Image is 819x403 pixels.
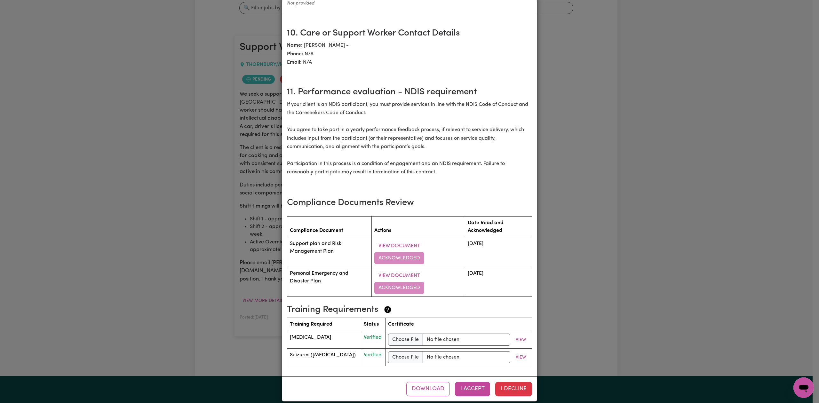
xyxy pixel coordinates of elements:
td: Seizures ([MEDICAL_DATA]) [287,349,361,366]
td: [DATE] [465,267,532,296]
td: [DATE] [465,237,532,267]
button: View [513,352,529,362]
b: Email: [287,60,302,65]
th: Status [361,318,386,331]
b: Phone: [287,51,303,57]
td: Support plan and Risk Management Plan [287,237,372,267]
h2: 11. Performance evaluation - NDIS requirement [287,87,532,98]
button: View Document [374,240,424,252]
button: View [513,335,529,345]
td: Personal Emergency and Disaster Plan [287,267,372,296]
th: Certificate [385,318,532,331]
button: Download contract [406,382,450,396]
th: Actions [371,216,465,237]
h2: 10. Care or Support Worker Contact Details [287,28,532,39]
th: Training Required [287,318,361,331]
span: Verified [364,352,382,358]
button: View Document [374,270,424,282]
span: Verified [364,335,382,340]
h3: Compliance Documents Review [287,198,532,209]
p: If your client is an NDIS participant, you must provide services in line with the NDIS Code of Co... [287,100,532,185]
button: Accept the contract terms [455,382,490,396]
iframe: Button to launch messaging window [793,377,814,398]
em: Not provided [287,1,314,6]
th: Compliance Document [287,216,372,237]
td: [MEDICAL_DATA] [287,331,361,349]
p: [PERSON_NAME] - N/A N/A [287,41,532,67]
button: Decline the contract terms [495,382,532,396]
th: Date Read and Acknowledged [465,216,532,237]
h3: Training Requirements [287,304,527,315]
b: Name: [287,43,303,48]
